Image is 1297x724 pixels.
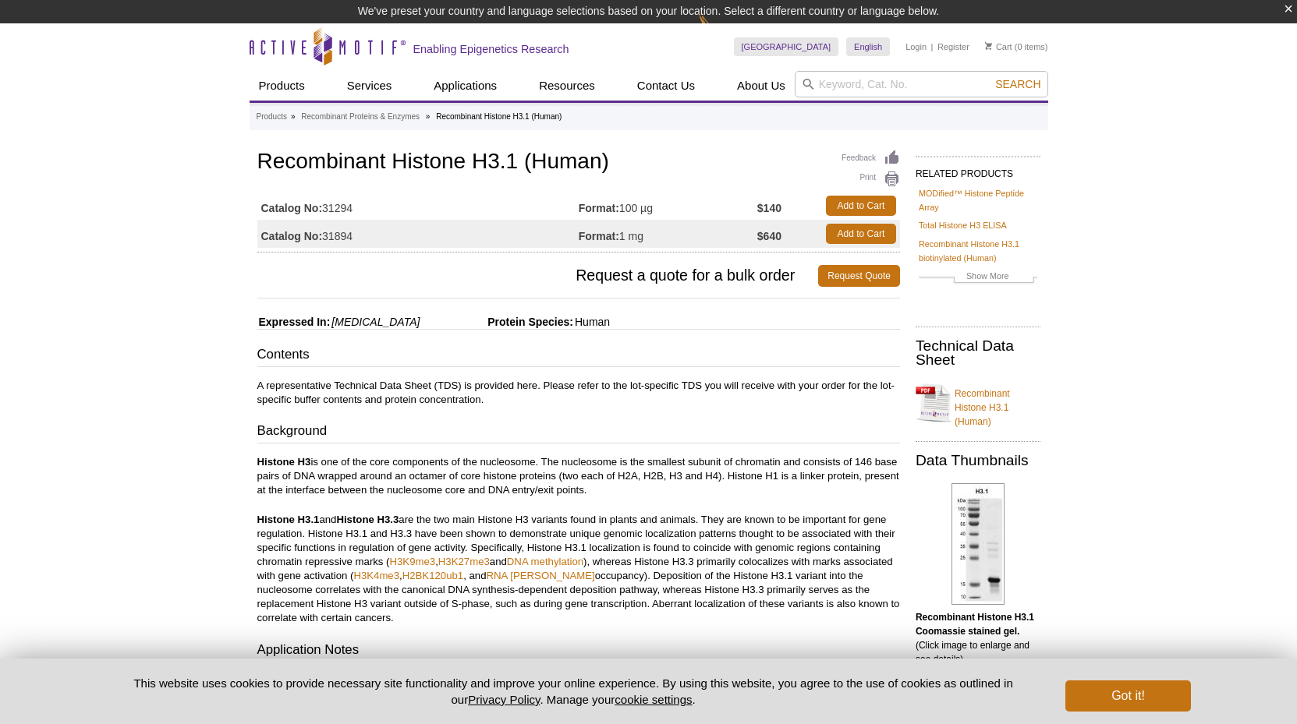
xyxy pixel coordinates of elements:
[615,693,692,706] button: cookie settings
[468,693,540,706] a: Privacy Policy
[698,12,739,48] img: Change Here
[916,454,1040,468] h2: Data Thumbnails
[919,237,1037,265] a: Recombinant Histone H3.1 biotinylated (Human)
[757,229,781,243] strong: $640
[579,220,757,248] td: 1 mg
[985,37,1048,56] li: (0 items)
[919,186,1037,214] a: MODified™ Histone Peptide Array
[916,377,1040,429] a: Recombinant Histone H3.1 (Human)
[842,150,900,167] a: Feedback
[257,513,900,625] p: and are the two main Histone H3 variants found in plants and animals. They are known to be import...
[301,110,420,124] a: Recombinant Proteins & Enzymes
[390,556,436,567] a: H3K9me3
[931,37,934,56] li: |
[257,110,287,124] a: Products
[1065,680,1190,712] button: Got it!
[257,345,900,367] h3: Contents
[257,379,900,407] p: A representative Technical Data Sheet (TDS) is provided here. Please refer to the lot-specific TD...
[734,37,839,56] a: [GEOGRAPHIC_DATA]
[257,456,311,468] b: Histone H3
[257,514,320,525] b: Histone H3.1
[353,570,399,581] a: H3K4me3
[423,316,573,328] span: Protein Species:
[579,192,757,220] td: 100 µg
[579,229,619,243] strong: Format:
[438,556,490,567] a: H3K27me3
[338,71,402,101] a: Services
[573,316,610,328] span: Human
[795,71,1048,97] input: Keyword, Cat. No.
[985,42,992,50] img: Your Cart
[257,150,900,176] h1: Recombinant Histone H3.1 (Human)
[916,156,1040,184] h2: RELATED PRODUCTS
[257,422,900,443] h3: Background
[579,201,619,215] strong: Format:
[916,339,1040,367] h2: Technical Data Sheet
[257,265,819,287] span: Request a quote for a bulk order
[985,41,1012,52] a: Cart
[530,71,604,101] a: Resources
[507,556,583,567] a: DNA methylation
[331,316,420,328] i: [MEDICAL_DATA]
[413,42,569,56] h2: Enabling Epigenetics Research
[937,41,969,52] a: Register
[487,570,595,581] a: RNA [PERSON_NAME]
[424,71,506,101] a: Applications
[261,201,323,215] strong: Catalog No:
[818,265,900,287] a: Request Quote
[257,192,579,220] td: 31294
[842,171,900,188] a: Print
[402,570,463,581] a: H2BK120ub1
[990,77,1045,91] button: Search
[257,455,900,497] p: is one of the core components of the nucleosome. The nucleosome is the smallest subunit of chroma...
[436,112,562,121] li: Recombinant Histone H3.1 (Human)
[291,112,296,121] li: »
[257,220,579,248] td: 31894
[919,218,1007,232] a: Total Histone H3 ELISA
[257,316,331,328] span: Expressed In:
[628,71,704,101] a: Contact Us
[951,483,1005,605] img: Recombinant Histone H3.1 Coomassie gel
[250,71,314,101] a: Products
[916,610,1040,666] p: (Click image to enlarge and see details).
[916,612,1034,637] b: Recombinant Histone H3.1 Coomassie stained gel.
[107,675,1040,708] p: This website uses cookies to provide necessary site functionality and improve your online experie...
[826,224,896,244] a: Add to Cart
[905,41,927,52] a: Login
[728,71,795,101] a: About Us
[257,641,900,662] h3: Application Notes
[426,112,431,121] li: »
[846,37,890,56] a: English
[261,229,323,243] strong: Catalog No:
[995,78,1040,90] span: Search
[757,201,781,215] strong: $140
[919,269,1037,287] a: Show More
[336,514,399,525] b: Histone H3.3
[826,196,896,216] a: Add to Cart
